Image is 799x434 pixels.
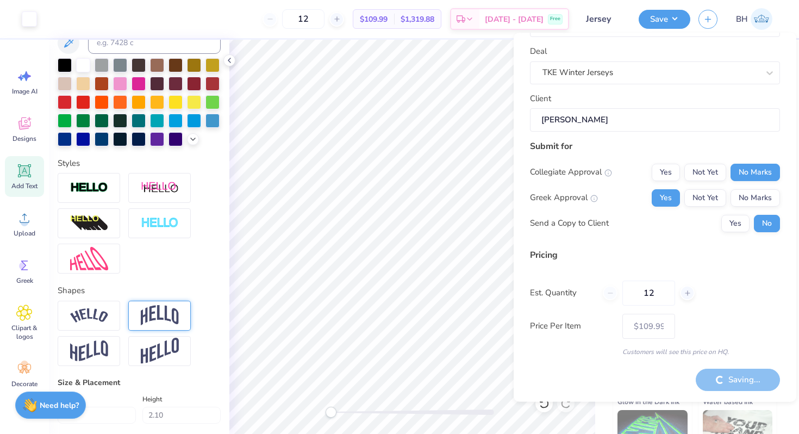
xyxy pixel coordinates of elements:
[530,320,614,333] label: Price Per Item
[70,182,108,194] img: Stroke
[485,14,544,25] span: [DATE] - [DATE]
[754,215,780,232] button: No
[88,32,221,54] input: e.g. 7428 c
[40,400,79,411] strong: Need help?
[731,164,780,181] button: No Marks
[652,189,680,207] button: Yes
[530,287,595,300] label: Est. Quantity
[141,338,179,364] img: Rise
[731,189,780,207] button: No Marks
[684,189,726,207] button: Not Yet
[58,377,221,388] div: Size & Placement
[703,396,753,407] span: Water based Ink
[530,192,598,204] div: Greek Approval
[530,347,780,357] div: Customers will see this price on HQ.
[13,134,36,143] span: Designs
[401,14,434,25] span: $1,319.88
[530,92,551,105] label: Client
[731,8,777,30] a: BH
[16,276,33,285] span: Greek
[622,281,675,306] input: – –
[14,229,35,238] span: Upload
[360,14,388,25] span: $109.99
[530,109,780,132] input: e.g. Ethan Linker
[282,9,324,29] input: – –
[58,284,85,297] label: Shapes
[639,10,690,29] button: Save
[141,217,179,230] img: Negative Space
[142,393,162,406] label: Height
[751,8,772,30] img: Bella Henkels
[550,15,560,23] span: Free
[530,140,780,153] div: Submit for
[684,164,726,181] button: Not Yet
[530,249,780,262] div: Pricing
[70,308,108,323] img: Arc
[141,305,179,326] img: Arch
[721,215,750,232] button: Yes
[530,218,609,230] div: Send a Copy to Client
[11,380,38,388] span: Decorate
[530,46,547,58] label: Deal
[652,164,680,181] button: Yes
[577,8,631,30] input: Untitled Design
[141,181,179,195] img: Shadow
[11,182,38,190] span: Add Text
[58,157,80,170] label: Styles
[70,215,108,232] img: 3D Illusion
[530,166,612,179] div: Collegiate Approval
[617,396,679,407] span: Glow in the Dark Ink
[70,247,108,270] img: Free Distort
[736,13,748,26] span: BH
[7,324,42,341] span: Clipart & logos
[326,407,336,418] div: Accessibility label
[70,340,108,362] img: Flag
[12,87,38,96] span: Image AI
